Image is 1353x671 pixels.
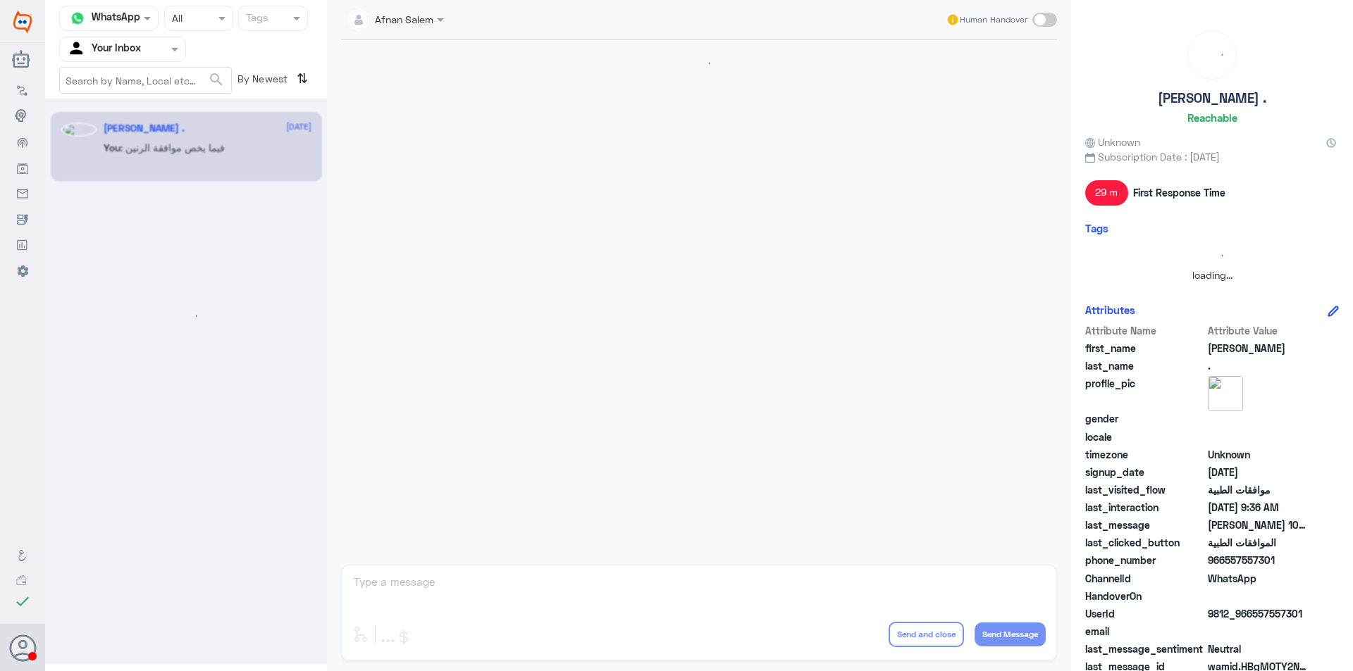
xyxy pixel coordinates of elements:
span: first_name [1085,341,1205,356]
span: 0 [1208,641,1310,656]
span: HandoverOn [1085,589,1205,603]
h6: Tags [1085,222,1108,234]
span: last_visited_flow [1085,482,1205,497]
button: Send Message [975,622,1046,646]
span: First Response Time [1133,185,1225,200]
span: last_message [1085,518,1205,532]
span: الموافقات الطبية [1208,535,1310,550]
div: loading... [345,51,1054,75]
span: gender [1085,411,1205,426]
span: Unknown [1208,447,1310,462]
span: Attribute Value [1208,323,1310,338]
h6: Reachable [1187,111,1237,124]
span: 2025-05-03T12:09:53.902Z [1208,465,1310,479]
span: null [1208,624,1310,639]
span: last_message_sentiment [1085,641,1205,656]
i: check [14,593,31,610]
h6: Attributes [1085,303,1135,316]
span: 29 m [1085,180,1128,206]
img: yourInbox.svg [67,39,88,60]
span: timezone [1085,447,1205,462]
span: ثنيان العتيبي 1088628878 0557557301 المطلوب : اشعة رنين مغناطيسي [1208,518,1310,532]
span: 9812_966557557301 [1208,606,1310,621]
span: null [1208,589,1310,603]
img: whatsapp.png [67,8,88,29]
span: null [1208,411,1310,426]
div: loading... [1192,35,1232,75]
span: last_clicked_button [1085,535,1205,550]
span: locale [1085,429,1205,444]
span: By Newest [232,67,291,95]
span: ChannelId [1085,571,1205,586]
span: Attribute Name [1085,323,1205,338]
span: موافقات الطبية [1208,482,1310,497]
button: Send and close [889,622,964,647]
i: ⇅ [297,67,308,90]
span: UserId [1085,606,1205,621]
span: ثنيان [1208,341,1310,356]
span: . [1208,358,1310,373]
span: null [1208,429,1310,444]
span: email [1085,624,1205,639]
img: Widebot Logo [13,11,32,33]
span: Human Handover [960,13,1027,26]
button: Avatar [9,634,36,661]
input: Search by Name, Local etc… [60,68,231,93]
div: Tags [244,10,268,28]
span: search [208,71,225,88]
span: last_interaction [1085,500,1205,515]
img: picture [1208,376,1243,411]
div: loading... [1089,243,1335,268]
span: loading... [1192,269,1232,281]
h5: [PERSON_NAME] . [1158,90,1266,106]
span: profile_pic [1085,376,1205,408]
span: last_name [1085,358,1205,373]
span: 966557557301 [1208,553,1310,567]
span: phone_number [1085,553,1205,567]
span: 2025-07-20T06:36:15.936Z [1208,500,1310,515]
span: 2 [1208,571,1310,586]
span: signup_date [1085,465,1205,479]
button: search [208,68,225,92]
div: loading... [174,303,199,328]
span: Unknown [1085,134,1140,149]
span: Subscription Date : [DATE] [1085,149,1339,164]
